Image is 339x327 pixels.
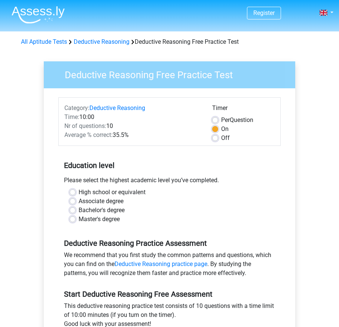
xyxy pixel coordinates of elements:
[114,260,207,268] a: Deductive Reasoning practice page
[59,122,207,131] div: 10
[59,113,207,122] div: 10:00
[253,9,275,16] a: Register
[64,113,79,120] span: Time:
[79,206,125,215] label: Bachelor's degree
[12,6,65,24] img: Assessly
[79,215,120,224] label: Master's degree
[221,125,229,134] label: On
[79,188,146,197] label: High school or equivalent
[64,290,275,299] h5: Start Deductive Reasoning Free Assessment
[64,104,89,111] span: Category:
[221,116,253,125] label: Question
[64,131,113,138] span: Average % correct:
[212,104,275,116] div: Timer
[64,122,106,129] span: Nr of questions:
[58,176,281,188] div: Please select the highest academic level you’ve completed.
[89,104,145,111] a: Deductive Reasoning
[221,134,230,143] label: Off
[21,38,67,45] a: All Aptitude Tests
[74,38,129,45] a: Deductive Reasoning
[58,251,281,281] div: We recommend that you first study the common patterns and questions, which you can find on the . ...
[56,66,290,81] h3: Deductive Reasoning Free Practice Test
[64,158,275,173] h5: Education level
[221,116,230,123] span: Per
[59,131,207,140] div: 35.5%
[64,239,275,248] h5: Deductive Reasoning Practice Assessment
[18,37,321,46] div: Deductive Reasoning Free Practice Test
[79,197,123,206] label: Associate degree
